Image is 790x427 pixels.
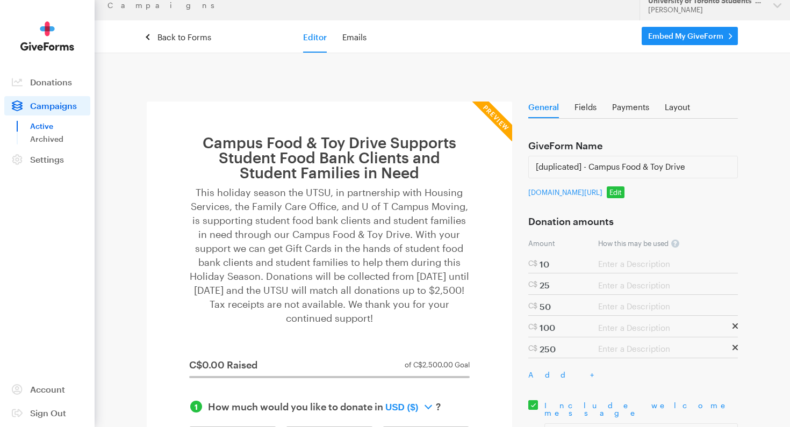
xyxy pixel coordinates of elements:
[528,259,537,267] span: C$
[598,302,731,311] input: Enter a Description
[30,408,66,418] span: Sign Out
[4,380,90,399] a: Account
[528,344,537,352] span: C$
[598,280,731,290] input: Enter a Description
[30,77,72,87] span: Donations
[528,240,598,247] p: Amount
[607,186,624,198] a: Edit
[208,401,383,412] span: How much would you like to donate in
[528,240,738,248] p: How this may be used
[4,96,90,115] a: Campaigns
[30,120,90,133] a: Active
[189,135,470,180] h1: Campus Food & Toy Drive Supports Student Food Bank Clients and Student Families in Need
[528,188,602,197] a: [DOMAIN_NAME][URL]
[30,100,77,111] span: Campaigns
[598,323,731,332] input: Enter a Description
[147,32,211,42] a: Back to Forms
[528,103,559,118] a: General
[30,133,90,146] a: Archived
[4,73,90,92] a: Donations
[189,185,470,325] p: This holiday season the UTSU, in partnership with Housing Services, the Family Care Office, and U...
[405,359,470,370] p: of C$2,500.00 Goal
[433,401,441,412] span: ?
[303,32,327,42] a: Editor
[107,1,226,10] a: Campaigns
[528,141,602,150] h3: GiveForm Name
[612,103,649,117] a: Payments
[598,259,731,269] input: Enter a Description
[671,240,679,248] span: ?
[20,21,74,51] img: GiveForms
[648,5,765,15] div: [PERSON_NAME]
[190,401,202,412] span: 1
[189,359,257,370] p: C$0.00 Raised
[528,216,614,226] h3: Donation amounts
[30,154,64,164] span: Settings
[4,403,90,423] a: Sign Out
[4,150,90,169] a: Settings
[528,371,605,379] span: Add +
[598,344,731,353] input: Enter a Description
[528,301,537,310] span: C$
[665,103,690,117] a: Layout
[30,384,65,394] span: Account
[642,27,738,45] a: Embed My GiveForm
[528,322,537,331] span: C$
[574,103,597,117] a: Fields
[528,280,537,288] span: C$
[544,401,735,417] span: Include welcome message
[342,32,367,42] a: Emails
